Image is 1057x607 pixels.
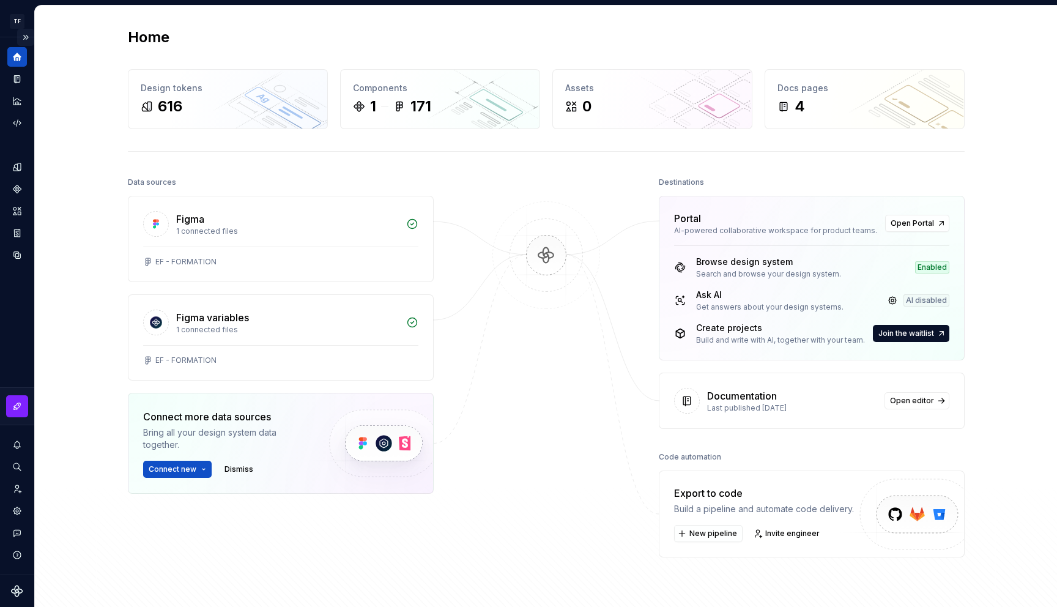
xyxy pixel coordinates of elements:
span: Open editor [890,396,934,406]
div: Get answers about your design systems. [696,302,844,312]
div: AI disabled [903,294,949,307]
div: Last published [DATE] [707,403,877,413]
div: Documentation [707,389,777,403]
div: Connect more data sources [143,409,308,424]
div: 4 [795,97,805,116]
button: New pipeline [674,525,743,542]
div: EF - FORMATION [155,257,217,267]
div: AI-powered collaborative workspace for product teams. [674,226,878,236]
div: 1 connected files [176,325,399,335]
a: Assets0 [552,69,752,129]
a: Design tokens [7,157,27,177]
button: TF [2,8,32,34]
a: Figma variables1 connected filesEF - FORMATION [128,294,434,381]
a: Figma1 connected filesEF - FORMATION [128,196,434,282]
span: Dismiss [224,464,253,474]
button: Notifications [7,435,27,455]
div: TF [10,14,24,29]
div: Docs pages [777,82,952,94]
div: Create projects [696,322,865,334]
h2: Home [128,28,169,47]
a: Documentation [7,69,27,89]
div: 171 [410,97,431,116]
button: Connect new [143,461,212,478]
div: Figma [176,212,204,226]
span: Connect new [149,464,196,474]
a: Code automation [7,113,27,133]
div: Export to code [674,486,854,501]
a: Assets [7,201,27,221]
span: New pipeline [689,529,737,538]
div: Enabled [915,261,949,274]
div: Destinations [659,174,704,191]
a: Design tokens616 [128,69,328,129]
div: Data sources [128,174,176,191]
a: Invite engineer [750,525,825,542]
div: Portal [674,211,701,226]
a: Settings [7,501,27,521]
a: Home [7,47,27,67]
div: Bring all your design system data together. [143,426,308,451]
a: Open editor [885,392,949,409]
a: Storybook stories [7,223,27,243]
span: Join the waitlist [878,329,934,338]
div: 1 [370,97,376,116]
a: Components [7,179,27,199]
div: Build a pipeline and automate code delivery. [674,503,854,515]
span: Invite engineer [765,529,820,538]
a: Open Portal [885,215,949,232]
div: Search and browse your design system. [696,269,841,279]
a: Data sources [7,245,27,265]
button: Search ⌘K [7,457,27,477]
div: Ask AI [696,289,844,301]
div: Figma variables [176,310,249,325]
div: Assets [565,82,740,94]
svg: Supernova Logo [11,585,23,597]
a: Analytics [7,91,27,111]
a: Docs pages4 [765,69,965,129]
button: Dismiss [219,461,259,478]
div: EF - FORMATION [155,356,217,365]
div: 0 [582,97,592,116]
div: 1 connected files [176,226,399,236]
div: Code automation [659,449,721,466]
a: Invite team [7,479,27,499]
div: Browse design system [696,256,841,268]
span: Open Portal [891,218,934,228]
div: Build and write with AI, together with your team. [696,335,865,345]
div: 616 [158,97,182,116]
div: Design tokens [141,82,315,94]
button: Expand sidebar [17,29,34,46]
button: Contact support [7,523,27,543]
button: Join the waitlist [873,325,949,342]
div: Components [353,82,527,94]
a: Components1171 [340,69,540,129]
